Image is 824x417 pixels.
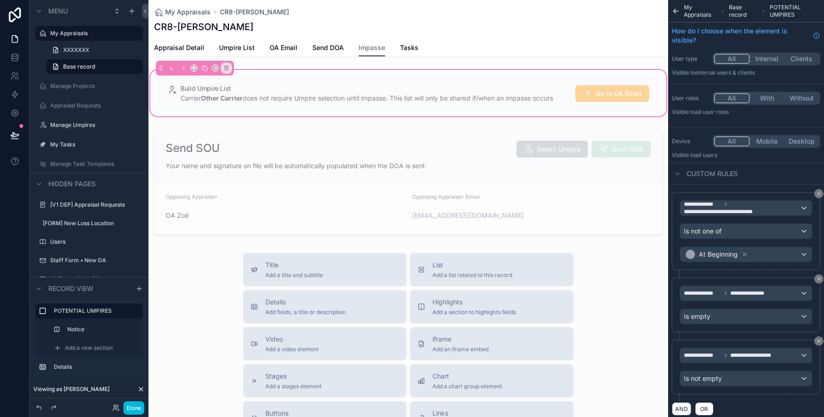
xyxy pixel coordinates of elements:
[154,43,204,52] span: Appraisal Detail
[672,95,709,102] label: User roles
[672,26,820,45] a: How do I choose when the element is visible?
[695,108,729,115] span: All user roles
[410,253,573,286] button: ListAdd a list related to this record
[432,260,512,270] span: List
[784,136,819,146] button: Desktop
[33,385,109,393] span: Viewing as [PERSON_NAME]
[432,309,516,316] span: Add a section to highlights fields
[770,4,820,19] span: POTENTIAL UMPIRES
[50,257,137,264] label: Staff Form • New DA
[154,20,253,33] h1: CR8-[PERSON_NAME]
[46,43,143,57] a: XXXXXXX
[265,297,346,307] span: Details
[432,372,502,381] span: Chart
[687,169,738,178] span: Custom rules
[672,152,820,159] p: Visible to
[154,39,204,58] a: Appraisal Detail
[714,54,750,64] button: All
[50,121,137,129] label: Manage Umpires
[680,371,812,386] button: Is not empty
[410,364,573,398] button: ChartAdd a chart group element
[265,372,322,381] span: Stages
[695,152,717,158] span: all users
[54,363,135,371] label: Details
[50,141,137,148] label: My Tasks
[432,272,512,279] span: Add a list related to this record
[312,43,344,52] span: Send DOA
[680,223,812,239] button: Is not one of
[680,246,812,262] button: At Beginning
[165,7,211,17] span: My Appraisals
[265,260,323,270] span: Title
[400,43,418,52] span: Tasks
[750,93,785,103] button: With
[243,253,406,286] button: TitleAdd a title and subtitle
[46,59,143,74] a: Base record
[684,4,717,19] span: My Appraisals
[750,136,785,146] button: Mobile
[243,290,406,323] button: DetailsAdd fields, a title or description
[680,309,812,324] button: Is empty
[265,346,319,353] span: Add a video element
[432,335,489,344] span: iframe
[729,4,757,19] span: Base record
[265,272,323,279] span: Add a title and subtitle
[220,7,289,17] a: CR8-[PERSON_NAME]
[50,102,137,109] label: Appraisal Requests
[432,297,516,307] span: Highlights
[714,136,750,146] button: All
[50,82,137,90] a: Manage Projects
[30,299,148,384] div: scrollable content
[219,43,255,52] span: Umpire List
[50,160,137,168] label: Manage Task Templates
[312,39,344,58] a: Send DOA
[154,7,211,17] a: My Appraisals
[672,69,820,76] p: Visible to
[684,374,722,383] span: Is not empty
[432,346,489,353] span: Add an iframe embed
[123,401,144,415] button: Done
[54,307,135,315] label: POTENTIAL UMPIRES
[672,138,709,145] label: Device
[672,55,709,63] label: User type
[265,335,319,344] span: Video
[672,108,820,116] p: Visible to
[48,284,93,293] span: Record view
[50,275,137,283] label: All Form • New OA
[699,250,738,259] span: At Beginning
[243,364,406,398] button: StagesAdd a stages element
[63,63,95,70] span: Base record
[270,43,297,52] span: OA Email
[684,312,710,321] span: Is empty
[243,327,406,360] button: VideoAdd a video element
[714,93,750,103] button: All
[750,54,785,64] button: Internal
[65,344,113,352] span: Add a new section
[67,326,134,333] label: Notice
[265,309,346,316] span: Add fields, a title or description
[50,201,137,208] label: [V1 DEP] Appraisal Requests
[63,46,89,54] span: XXXXXXX
[432,383,502,390] span: Add a chart group element
[400,39,418,58] a: Tasks
[50,30,137,37] label: My Appraisals
[50,238,137,246] label: Users
[784,54,819,64] button: Clients
[359,43,385,52] span: Impasse
[265,383,322,390] span: Add a stages element
[672,26,809,45] span: How do I choose when the element is visible?
[684,227,721,236] span: Is not one of
[410,327,573,360] button: iframeAdd an iframe embed
[695,69,755,76] span: Internal users & clients
[43,220,137,227] label: [FORM] New Loss Location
